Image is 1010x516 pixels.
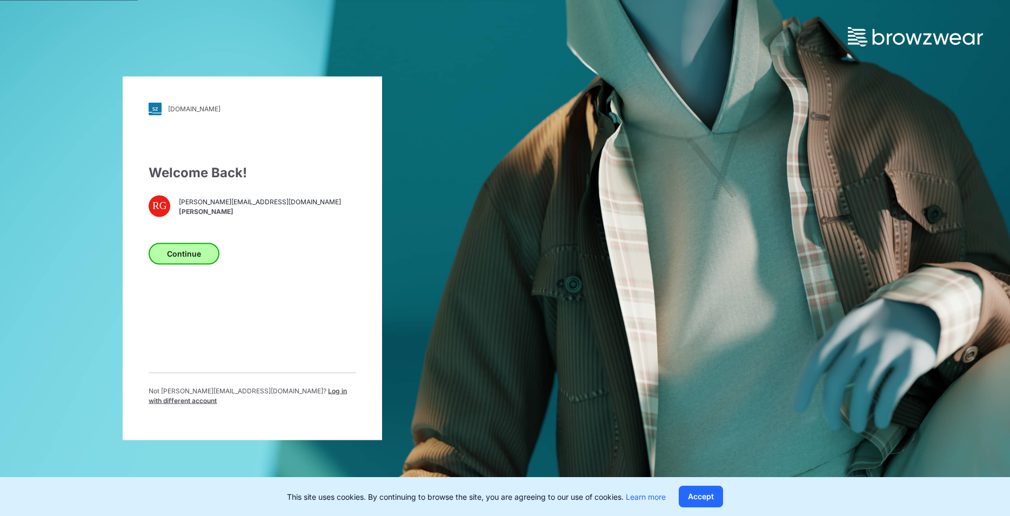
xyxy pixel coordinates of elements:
a: Learn more [626,492,666,501]
img: browzwear-logo.73288ffb.svg [848,27,983,46]
p: Not [PERSON_NAME][EMAIL_ADDRESS][DOMAIN_NAME] ? [149,386,356,405]
div: [DOMAIN_NAME] [168,105,220,113]
span: [PERSON_NAME] [179,207,341,217]
span: [PERSON_NAME][EMAIL_ADDRESS][DOMAIN_NAME] [179,197,341,207]
button: Accept [679,486,723,507]
div: RG [149,195,170,217]
button: Continue [149,243,219,264]
a: [DOMAIN_NAME] [149,102,356,115]
img: svg+xml;base64,PHN2ZyB3aWR0aD0iMjgiIGhlaWdodD0iMjgiIHZpZXdCb3g9IjAgMCAyOCAyOCIgZmlsbD0ibm9uZSIgeG... [149,102,162,115]
p: This site uses cookies. By continuing to browse the site, you are agreeing to our use of cookies. [287,491,666,502]
div: Welcome Back! [149,163,356,182]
